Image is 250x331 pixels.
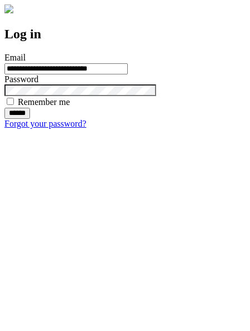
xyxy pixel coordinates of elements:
h2: Log in [4,27,246,42]
label: Remember me [18,97,70,107]
img: logo-4e3dc11c47720685a147b03b5a06dd966a58ff35d612b21f08c02c0306f2b779.png [4,4,13,13]
label: Email [4,53,26,62]
label: Password [4,74,38,84]
a: Forgot your password? [4,119,86,128]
